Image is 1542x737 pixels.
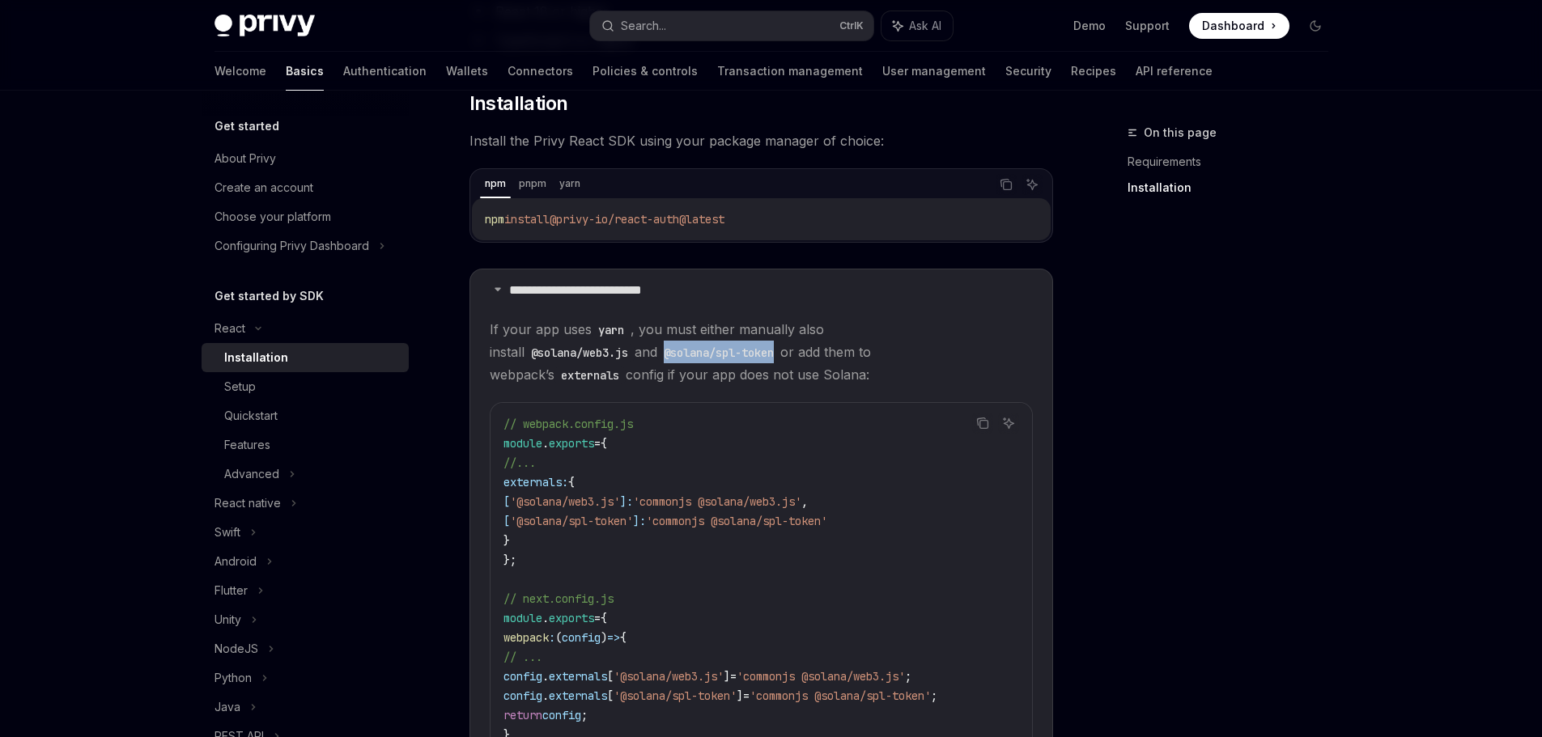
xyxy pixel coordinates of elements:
span: = [594,436,601,451]
div: pnpm [514,174,551,193]
span: '@solana/web3.js' [614,669,724,684]
div: Python [215,668,252,688]
span: externals [549,688,607,703]
div: Swift [215,523,240,542]
span: 'commonjs @solana/spl-token' [646,514,827,528]
a: Wallets [446,52,488,91]
span: exports [549,611,594,625]
span: ; [905,669,911,684]
span: webpack [503,630,549,645]
div: React native [215,493,281,513]
span: : [549,630,555,645]
div: Search... [621,16,666,36]
span: = [730,669,737,684]
a: Installation [1128,175,1341,201]
a: Quickstart [202,401,409,430]
button: Copy the contents from the code block [972,413,993,434]
a: About Privy [202,144,409,173]
a: Requirements [1128,149,1341,175]
span: Ctrl K [839,19,864,32]
span: . [542,669,549,684]
h5: Get started by SDK [215,286,324,306]
span: = [594,611,601,625]
a: Demo [1073,18,1106,34]
div: npm [480,174,511,193]
span: module [503,436,542,451]
a: Transaction management [717,52,863,91]
div: Installation [224,348,288,367]
span: '@solana/spl-token' [614,688,737,703]
div: Features [224,435,270,455]
button: Search...CtrlK [590,11,873,40]
span: ) [601,630,607,645]
span: // webpack.config.js [503,417,633,431]
a: Recipes [1071,52,1116,91]
span: npm [485,212,504,227]
div: NodeJS [215,639,258,659]
span: exports [549,436,594,451]
a: Choose your platform [202,202,409,231]
div: Configuring Privy Dashboard [215,236,369,256]
span: ]: [620,494,633,509]
span: . [542,688,549,703]
div: Advanced [224,464,279,484]
span: // next.config.js [503,591,614,606]
span: [ [607,669,614,684]
div: Choose your platform [215,207,331,227]
span: install [504,212,550,227]
a: Installation [202,343,409,372]
span: { [620,630,627,645]
span: externals [549,669,607,684]
span: [ [503,514,510,528]
span: return [503,708,542,722]
span: ] [724,669,730,684]
span: ; [581,708,588,722]
div: React [215,319,245,338]
span: On this page [1144,123,1217,142]
span: 'commonjs @solana/web3.js' [633,494,801,509]
span: { [568,475,575,489]
code: @solana/spl-token [657,344,780,362]
div: Setup [224,377,256,396]
span: , [801,494,808,509]
span: [ [503,494,510,509]
button: Ask AI [998,413,1019,434]
span: config [503,688,542,703]
span: '@solana/web3.js' [510,494,620,509]
a: Authentication [343,52,427,91]
div: Unity [215,610,241,629]
span: Installation [469,91,568,116]
span: //... [503,455,536,470]
a: Setup [202,372,409,401]
a: Connectors [508,52,573,91]
div: Java [215,697,240,717]
span: => [607,630,620,645]
div: Quickstart [224,406,278,426]
button: Toggle dark mode [1302,13,1328,39]
a: Create an account [202,173,409,202]
a: API reference [1136,52,1213,91]
span: ] [737,688,743,703]
span: Ask AI [909,18,941,34]
div: Android [215,552,257,571]
span: . [542,436,549,451]
span: externals: [503,475,568,489]
span: '@solana/spl-token' [510,514,633,528]
span: If your app uses , you must either manually also install and or add them to webpack’s config if y... [490,318,1033,386]
span: 'commonjs @solana/web3.js' [737,669,905,684]
a: Security [1005,52,1051,91]
div: yarn [554,174,585,193]
button: Copy the contents from the code block [996,174,1017,195]
code: @solana/web3.js [525,344,635,362]
span: { [601,611,607,625]
a: Features [202,430,409,460]
a: Support [1125,18,1170,34]
div: Flutter [215,581,248,600]
a: Dashboard [1189,13,1289,39]
span: . [542,611,549,625]
span: config [503,669,542,684]
span: = [743,688,750,703]
a: Welcome [215,52,266,91]
span: ; [931,688,937,703]
span: 'commonjs @solana/spl-token' [750,688,931,703]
